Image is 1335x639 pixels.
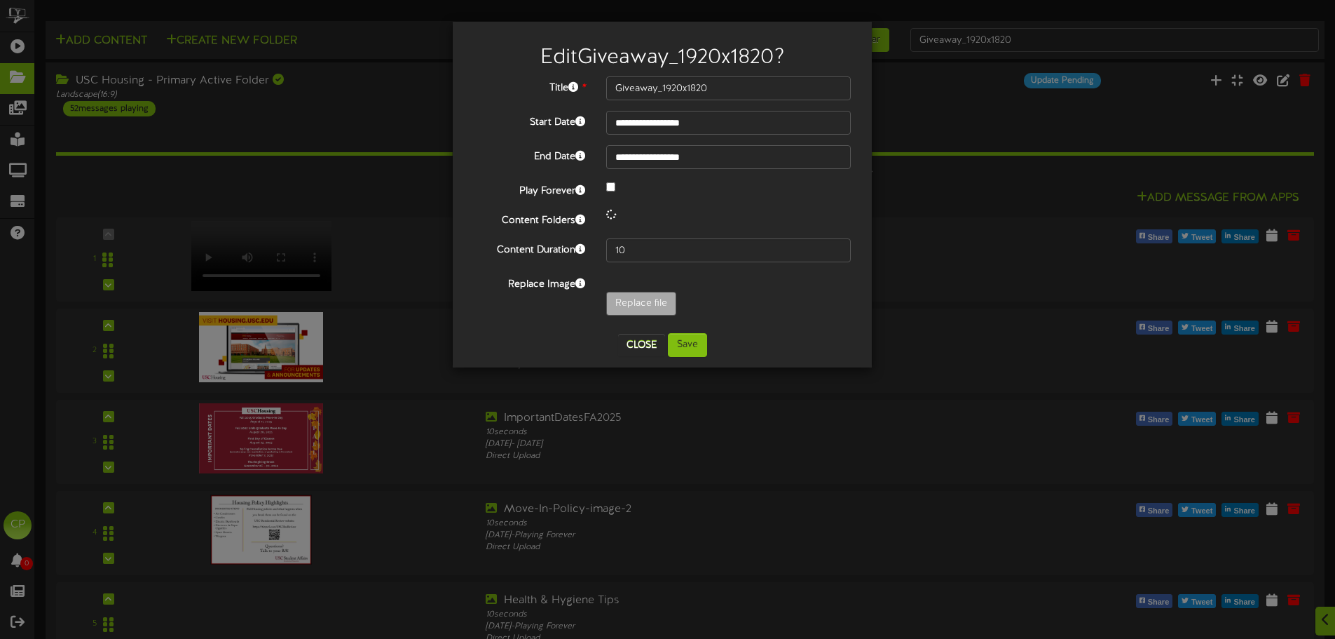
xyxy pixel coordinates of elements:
label: Start Date [463,111,596,130]
label: Replace Image [463,273,596,292]
label: End Date [463,145,596,164]
label: Content Duration [463,238,596,257]
button: Close [618,334,665,356]
label: Title [463,76,596,95]
h2: Edit Giveaway_1920x1820 ? [474,46,851,69]
input: 15 [606,238,851,262]
input: Title [606,76,851,100]
label: Play Forever [463,180,596,199]
button: Save [668,333,707,357]
label: Content Folders [463,209,596,228]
